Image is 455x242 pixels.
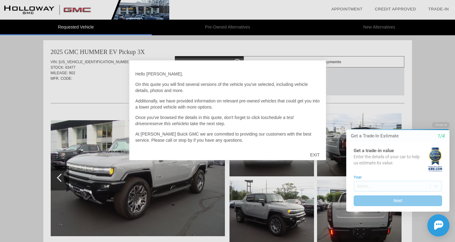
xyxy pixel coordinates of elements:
div: EXIT [304,146,326,164]
em: schedule a test drive [135,115,294,126]
iframe: Chat Assistance [333,117,455,242]
a: Credit Approved [375,7,416,11]
a: Appointment [331,7,363,11]
a: Trade-In [428,7,449,11]
p: Once you've browsed the details in this quote, don't forget to click to or to take the next step. [135,114,320,127]
em: reserve this vehicle [148,121,185,126]
p: At [PERSON_NAME] Buick GMC we are committed to providing our customers with the best service. Ple... [135,131,320,143]
p: On this quote you will find several versions of the vehicle you've selected, including vehicle de... [135,81,320,94]
p: Additionally, we have provided information on relevant pre-owned vehicles that could get you into... [135,98,320,110]
p: Hello [PERSON_NAME], [135,71,320,77]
